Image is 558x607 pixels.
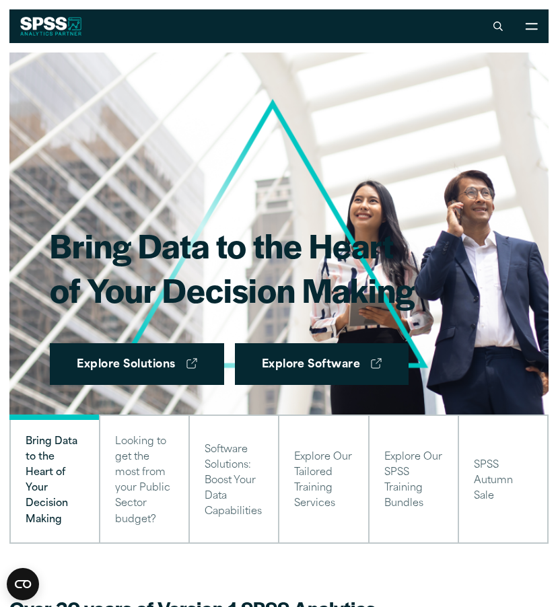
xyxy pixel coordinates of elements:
a: Explore Software [235,343,409,385]
button: Open CMP widget [7,568,39,600]
h1: Bring Data to the Heart of Your Decision Making [50,223,415,312]
img: SPSS White Logo [20,17,81,36]
button: Explore Our Tailored Training Services [278,415,369,543]
button: Explore Our SPSS Training Bundles [368,415,459,543]
button: SPSS Autumn Sale [458,415,549,543]
button: Bring Data to the Heart of Your Decision Making [9,415,100,543]
button: Looking to get the most from your Public Sector budget? [99,415,190,543]
button: Software Solutions: Boost Your Data Capabilities [188,415,279,543]
a: Explore Solutions [50,343,223,385]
